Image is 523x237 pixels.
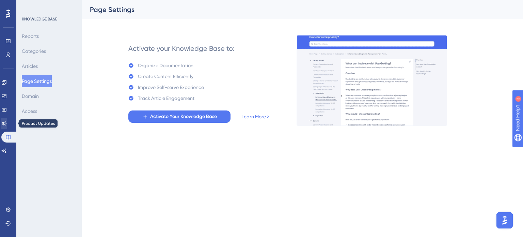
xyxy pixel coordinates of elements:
[297,35,447,126] img: a27db7f7ef9877a438c7956077c236be.gif
[22,30,39,42] button: Reports
[90,5,498,14] div: Page Settings
[138,61,193,70] div: Organize Documentation
[22,45,46,57] button: Categories
[22,90,39,102] button: Domain
[494,210,515,231] iframe: UserGuiding AI Assistant Launcher
[150,113,217,121] span: Activate Your Knowledge Base
[16,2,43,10] span: Need Help?
[138,83,204,91] div: Improve Self-serve Experience
[47,3,49,9] div: 3
[138,94,194,102] div: Track Article Engagement
[22,60,38,72] button: Articles
[138,72,193,80] div: Create Content Efficiently
[128,110,231,123] button: Activate Your Knowledge Base
[22,75,52,87] button: Page Settings
[241,113,269,121] a: Learn More >
[22,16,57,22] div: KNOWLEDGE BASE
[22,105,37,117] button: Access
[128,44,235,53] div: Activate your Knowledge Base to:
